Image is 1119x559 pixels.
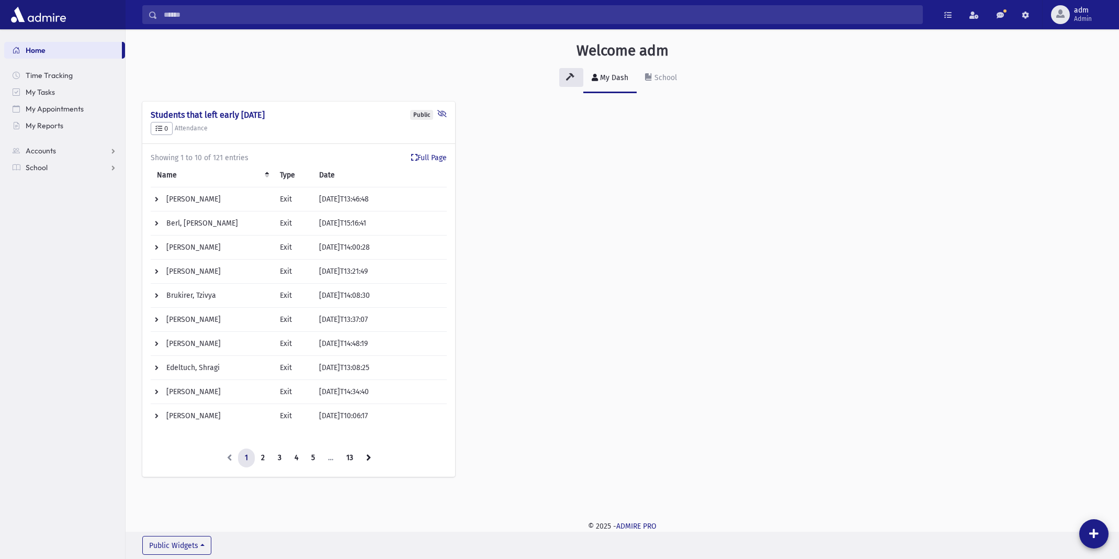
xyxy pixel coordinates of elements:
td: Exit [274,236,313,260]
a: Time Tracking [4,67,125,84]
span: adm [1074,6,1092,15]
a: My Dash [583,64,637,93]
a: My Appointments [4,100,125,117]
div: Showing 1 to 10 of 121 entries [151,152,447,163]
td: [PERSON_NAME] [151,404,274,428]
td: [PERSON_NAME] [151,380,274,404]
th: Date [313,163,447,187]
td: Brukirer, Tzivya [151,284,274,308]
h5: Attendance [151,122,447,136]
a: School [4,159,125,176]
td: Exit [274,284,313,308]
td: [DATE]T13:37:07 [313,308,447,332]
td: Exit [274,260,313,284]
span: Home [26,46,46,55]
div: Public [410,110,433,120]
h3: Welcome adm [577,42,669,60]
img: AdmirePro [8,4,69,25]
a: Accounts [4,142,125,159]
div: © 2025 - [142,521,1102,532]
td: [DATE]T15:16:41 [313,211,447,236]
td: [PERSON_NAME] [151,187,274,211]
th: Name [151,163,274,187]
td: Edeltuch, Shragi [151,356,274,380]
td: [DATE]T14:08:30 [313,284,447,308]
td: Exit [274,332,313,356]
a: 1 [238,449,255,467]
a: My Reports [4,117,125,134]
td: [PERSON_NAME] [151,236,274,260]
div: My Dash [598,73,628,82]
h4: Students that left early [DATE] [151,110,447,120]
td: [PERSON_NAME] [151,260,274,284]
th: Type [274,163,313,187]
a: 5 [304,449,322,467]
a: Full Page [411,152,447,163]
td: [PERSON_NAME] [151,332,274,356]
span: 0 [155,125,168,132]
td: Exit [274,308,313,332]
td: Exit [274,356,313,380]
span: My Tasks [26,87,55,97]
input: Search [157,5,922,24]
a: 13 [340,449,360,467]
span: Accounts [26,146,56,155]
td: [DATE]T13:46:48 [313,187,447,211]
a: My Tasks [4,84,125,100]
td: [DATE]T13:21:49 [313,260,447,284]
div: School [652,73,677,82]
td: Exit [274,380,313,404]
td: [PERSON_NAME] [151,308,274,332]
td: [DATE]T14:00:28 [313,236,447,260]
a: 3 [271,449,288,467]
td: [DATE]T14:34:40 [313,380,447,404]
td: Exit [274,187,313,211]
a: School [637,64,685,93]
a: Home [4,42,122,59]
td: Exit [274,211,313,236]
span: My Appointments [26,104,84,114]
span: Time Tracking [26,71,73,80]
button: 0 [151,122,173,136]
a: 2 [254,449,272,467]
td: [DATE]T13:08:25 [313,356,447,380]
td: Exit [274,404,313,428]
td: Berl, [PERSON_NAME] [151,211,274,236]
span: School [26,163,48,172]
span: Admin [1074,15,1092,23]
td: [DATE]T10:06:17 [313,404,447,428]
td: [DATE]T14:48:19 [313,332,447,356]
span: My Reports [26,121,63,130]
button: Public Widgets [142,536,211,555]
a: 4 [288,449,305,467]
a: ADMIRE PRO [616,522,657,531]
